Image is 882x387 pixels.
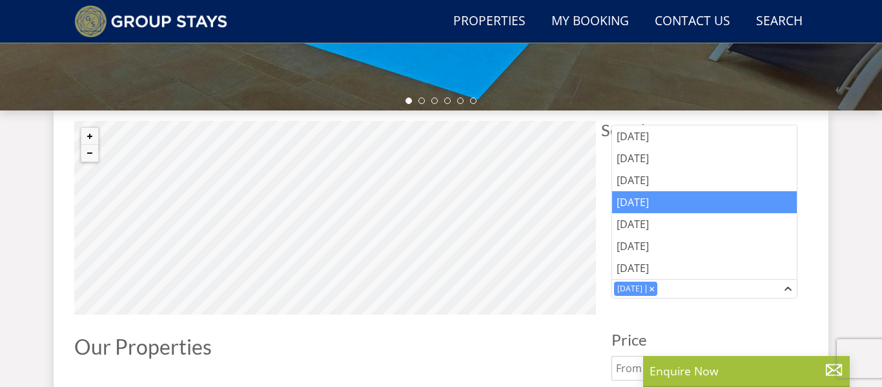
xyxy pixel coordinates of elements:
div: [DATE] [612,147,797,169]
button: Zoom in [81,128,98,145]
img: Group Stays [74,5,227,37]
div: [DATE] [614,283,646,295]
div: [DATE] [612,257,797,279]
div: [DATE] [612,235,797,257]
div: [DATE] [612,169,797,191]
h1: Our Properties [74,335,596,358]
a: Contact Us [650,7,735,36]
p: Enquire Now [650,362,843,379]
button: Zoom out [81,145,98,162]
div: [DATE] [612,191,797,213]
div: [DATE] [612,125,797,147]
h3: Price [611,331,797,348]
input: From [611,356,797,381]
a: Properties [448,7,531,36]
canvas: Map [74,121,596,315]
div: Combobox [611,279,797,298]
a: My Booking [546,7,634,36]
span: Search [601,121,808,139]
a: Search [751,7,808,36]
div: [DATE] [612,213,797,235]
